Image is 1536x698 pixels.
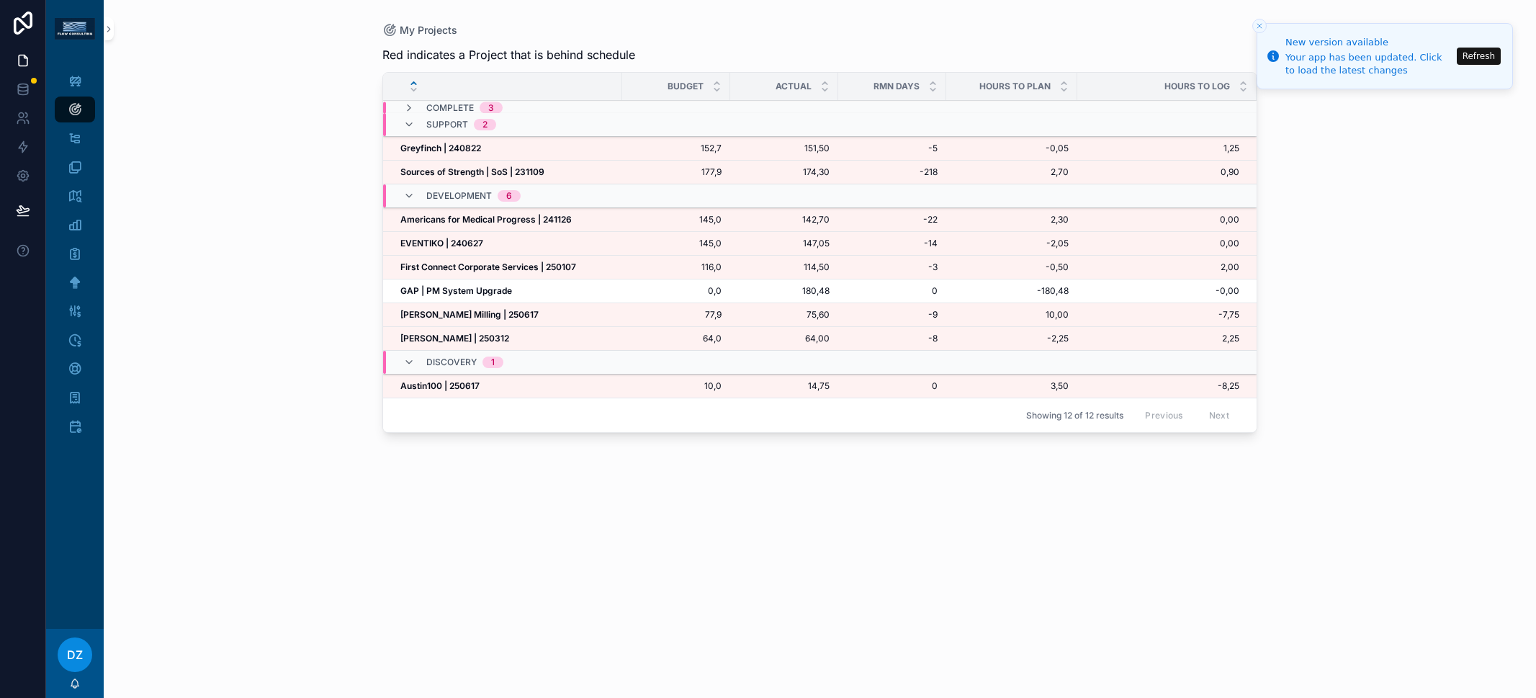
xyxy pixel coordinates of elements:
a: 0 [847,285,938,297]
a: 152,7 [631,143,722,154]
a: Americans for Medical Progress | 241126 [400,214,614,225]
a: 2,70 [955,166,1069,178]
a: My Projects [382,23,457,37]
a: 77,9 [631,309,722,321]
a: Austin100 | 250617 [400,380,614,392]
div: New version available [1285,35,1452,50]
div: scrollable content [46,58,104,458]
span: 64,0 [631,333,722,344]
a: Sources of Strength | SoS | 231109 [400,166,614,178]
a: 2,30 [955,214,1069,225]
a: -5 [847,143,938,154]
a: 3,50 [955,380,1069,392]
a: EVENTIKO | 240627 [400,238,614,249]
a: 75,60 [739,309,830,321]
a: 2,00 [1077,261,1239,273]
a: -22 [847,214,938,225]
a: 64,00 [739,333,830,344]
a: [PERSON_NAME] | 250312 [400,333,614,344]
a: 0,90 [1077,166,1239,178]
a: 116,0 [631,261,722,273]
img: App logo [55,18,95,40]
a: -0,50 [955,261,1069,273]
span: My Projects [400,23,457,37]
div: 3 [488,102,494,114]
span: -2,25 [955,333,1069,344]
a: 10,00 [955,309,1069,321]
a: 0,00 [1077,238,1239,249]
a: -2,05 [955,238,1069,249]
a: -14 [847,238,938,249]
span: 145,0 [631,214,722,225]
div: 1 [491,357,495,368]
a: 2,25 [1077,333,1239,344]
span: Hours to Plan [979,81,1051,92]
span: Showing 12 of 12 results [1026,410,1123,421]
a: 147,05 [739,238,830,249]
a: 0 [847,380,938,392]
a: -7,75 [1077,309,1239,321]
a: 14,75 [739,380,830,392]
a: -180,48 [955,285,1069,297]
a: 0,0 [631,285,722,297]
a: 114,50 [739,261,830,273]
span: 151,50 [739,143,830,154]
a: -0,00 [1077,285,1239,297]
a: 180,48 [739,285,830,297]
a: GAP | PM System Upgrade [400,285,614,297]
strong: Sources of Strength | SoS | 231109 [400,166,544,177]
span: Budget [668,81,704,92]
strong: First Connect Corporate Services | 250107 [400,261,576,272]
a: -8 [847,333,938,344]
span: Actual [776,81,812,92]
a: 10,0 [631,380,722,392]
a: 177,9 [631,166,722,178]
a: -9 [847,309,938,321]
a: 142,70 [739,214,830,225]
strong: EVENTIKO | 240627 [400,238,483,249]
a: -218 [847,166,938,178]
a: 0,00 [1077,214,1239,225]
div: 6 [506,190,512,202]
a: 145,0 [631,238,722,249]
div: 2 [482,119,488,130]
span: 1,25 [1077,143,1239,154]
strong: [PERSON_NAME] Milling | 250617 [400,309,539,320]
span: Complete [426,102,474,114]
span: Red indicates a Project that is behind schedule [382,46,635,63]
span: -3 [847,261,938,273]
div: Your app has been updated. Click to load the latest changes [1285,51,1452,77]
a: First Connect Corporate Services | 250107 [400,261,614,273]
a: -8,25 [1077,380,1239,392]
a: -0,05 [955,143,1069,154]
